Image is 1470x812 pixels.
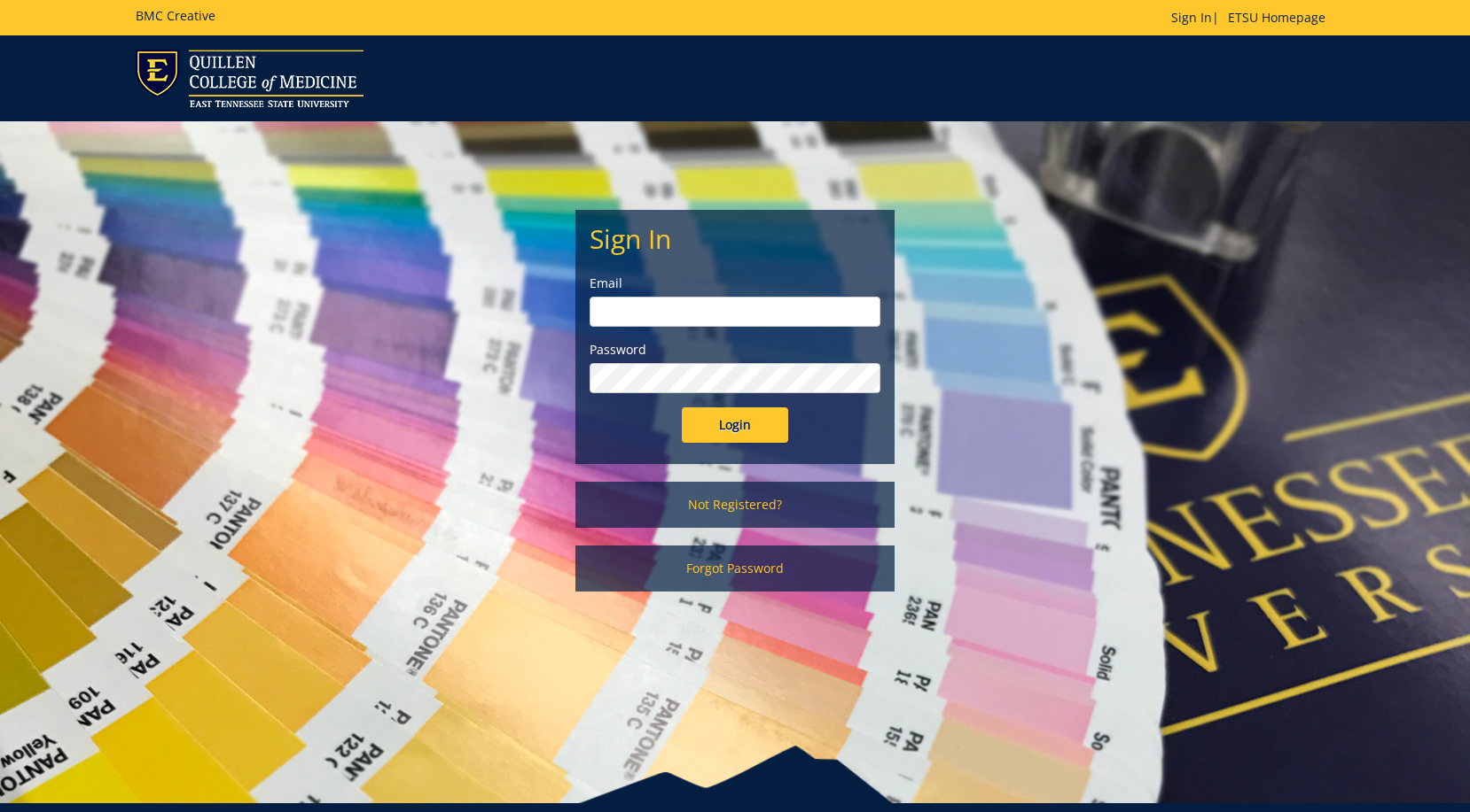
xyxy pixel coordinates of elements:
p: | [1171,9,1334,27]
a: ETSU Homepage [1219,9,1334,26]
h5: BMC Creative [136,9,215,22]
a: Not Registered? [575,482,895,528]
label: Email [590,275,880,292]
img: ETSU logo [136,50,364,107]
a: Sign In [1171,9,1212,26]
input: Login [682,407,788,443]
a: Forgot Password [575,545,895,592]
h2: Sign In [590,224,880,253]
label: Password [590,341,880,359]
